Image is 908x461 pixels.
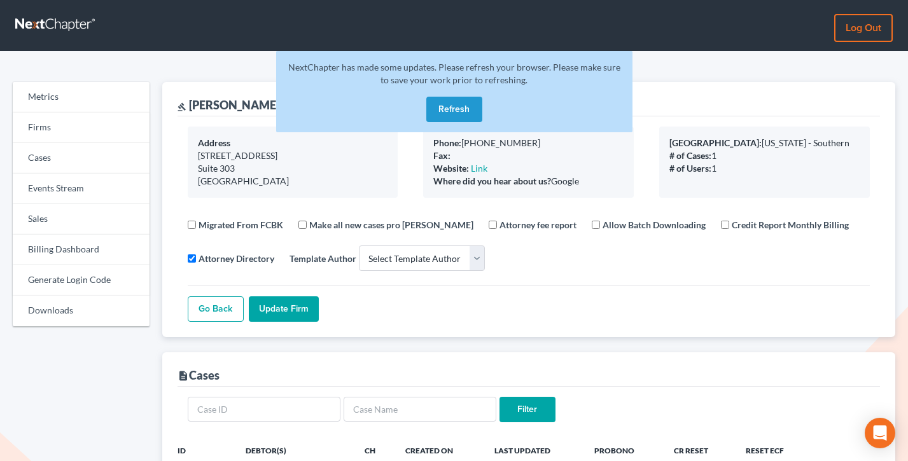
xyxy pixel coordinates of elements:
[309,218,473,231] label: Make all new cases pro [PERSON_NAME]
[669,163,711,174] b: # of Users:
[834,14,893,42] a: Log out
[188,397,340,422] input: Case ID
[669,162,860,175] div: 1
[732,218,849,231] label: Credit Report Monthly Billing
[499,218,576,231] label: Attorney fee report
[288,62,620,85] span: NextChapter has made some updates. Please refresh your browser. Please make sure to save your wor...
[199,218,283,231] label: Migrated From FCBK
[13,235,150,265] a: Billing Dashboard
[471,163,487,174] a: Link
[178,370,189,382] i: description
[13,174,150,204] a: Events Stream
[499,397,555,422] input: Filter
[669,137,762,148] b: [GEOGRAPHIC_DATA]:
[865,418,895,448] div: Open Intercom Messenger
[198,137,230,148] b: Address
[178,97,302,113] div: [PERSON_NAME], P.A.
[199,252,274,265] label: Attorney Directory
[433,150,451,161] b: Fax:
[188,296,244,322] a: Go Back
[178,102,186,111] i: gavel
[603,218,706,231] label: Allow Batch Downloading
[433,137,461,148] b: Phone:
[13,143,150,174] a: Cases
[178,368,220,383] div: Cases
[13,82,150,113] a: Metrics
[433,175,551,186] b: Where did you hear about us?
[198,175,388,188] div: [GEOGRAPHIC_DATA]
[669,150,711,161] b: # of Cases:
[13,296,150,326] a: Downloads
[426,97,482,122] button: Refresh
[249,296,319,322] input: Update Firm
[433,175,624,188] div: Google
[13,265,150,296] a: Generate Login Code
[669,149,860,162] div: 1
[290,252,356,265] label: Template Author
[433,163,469,174] b: Website:
[13,113,150,143] a: Firms
[198,162,388,175] div: Suite 303
[13,204,150,235] a: Sales
[198,149,388,162] div: [STREET_ADDRESS]
[433,137,624,149] div: [PHONE_NUMBER]
[669,137,860,149] div: [US_STATE] - Southern
[344,397,496,422] input: Case Name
